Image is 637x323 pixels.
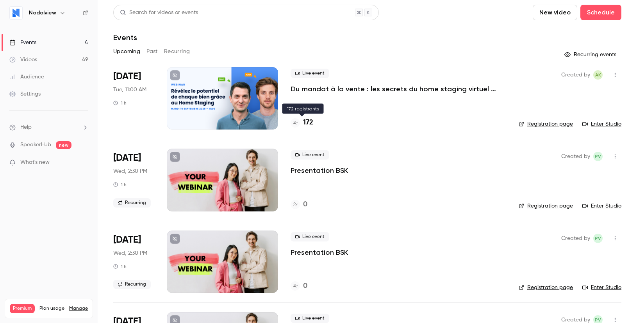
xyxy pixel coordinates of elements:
span: new [56,141,71,149]
span: [DATE] [113,152,141,164]
div: Search for videos or events [120,9,198,17]
span: Created by [561,70,590,80]
a: Registration page [519,202,573,210]
div: Videos [9,56,37,64]
button: Recurring events [561,48,621,61]
span: Wed, 2:30 PM [113,249,147,257]
span: Tue, 11:00 AM [113,86,146,94]
a: 0 [291,199,307,210]
div: 1 h [113,181,127,188]
a: Enter Studio [582,202,621,210]
iframe: Noticeable Trigger [79,159,88,166]
span: Live event [291,314,329,323]
div: 1 h [113,263,127,270]
span: Created by [561,234,590,243]
div: Settings [9,90,41,98]
span: Recurring [113,280,151,289]
div: Sep 16 Tue, 11:00 AM (Europe/Brussels) [113,67,154,130]
div: Jul 29 Wed, 2:30 PM (Europe/Paris) [113,149,154,211]
a: Presentation BSK [291,166,348,175]
h4: 0 [303,199,307,210]
span: Live event [291,69,329,78]
div: Audience [9,73,44,81]
h6: Nodalview [29,9,56,17]
h1: Events [113,33,137,42]
li: help-dropdown-opener [9,123,88,131]
h4: 172 [303,117,313,128]
a: Registration page [519,284,573,291]
span: Help [20,123,32,131]
button: Schedule [580,5,621,20]
span: PV [595,234,601,243]
button: New video [533,5,577,20]
div: Events [9,39,36,46]
span: AK [595,70,601,80]
span: PV [595,152,601,161]
span: Plan usage [39,305,64,312]
div: 1 h [113,100,127,106]
a: Enter Studio [582,120,621,128]
span: Created by [561,152,590,161]
a: Registration page [519,120,573,128]
h4: 0 [303,281,307,291]
span: Recurring [113,198,151,208]
span: Premium [10,304,35,313]
span: Paul Vérine [593,234,603,243]
a: 0 [291,281,307,291]
a: 172 [291,117,313,128]
button: Recurring [164,45,190,58]
button: Past [146,45,158,58]
button: Upcoming [113,45,140,58]
span: Paul Vérine [593,152,603,161]
img: Nodalview [10,7,22,19]
span: [DATE] [113,70,141,83]
a: Presentation BSK [291,248,348,257]
span: Live event [291,150,329,160]
a: Du mandat à la vente : les secrets du home staging virtuel pour déclencher le coup de cœur [291,84,506,94]
div: Aug 26 Wed, 2:30 PM (Europe/Paris) [113,231,154,293]
a: Manage [69,305,88,312]
a: SpeakerHub [20,141,51,149]
span: [DATE] [113,234,141,246]
span: Wed, 2:30 PM [113,167,147,175]
span: Alexandre Kinapenne [593,70,603,80]
span: Live event [291,232,329,241]
span: What's new [20,158,50,167]
a: Enter Studio [582,284,621,291]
